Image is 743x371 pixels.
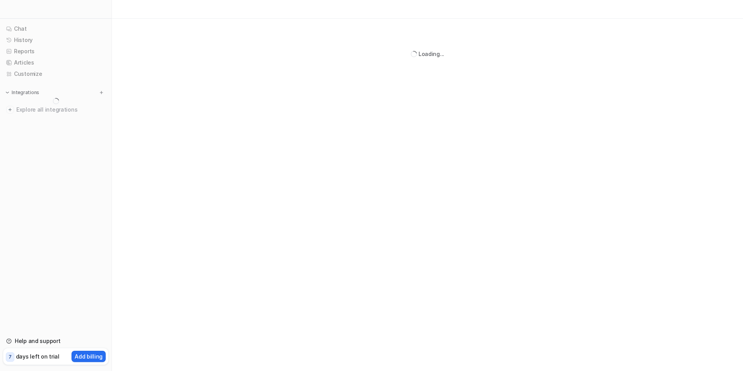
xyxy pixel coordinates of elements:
[12,89,39,96] p: Integrations
[99,90,104,95] img: menu_add.svg
[3,89,42,96] button: Integrations
[6,106,14,114] img: explore all integrations
[3,23,108,34] a: Chat
[419,50,444,58] div: Loading...
[16,103,105,116] span: Explore all integrations
[3,68,108,79] a: Customize
[3,35,108,45] a: History
[5,90,10,95] img: expand menu
[75,352,103,360] p: Add billing
[3,104,108,115] a: Explore all integrations
[72,351,106,362] button: Add billing
[3,336,108,346] a: Help and support
[3,57,108,68] a: Articles
[16,352,59,360] p: days left on trial
[9,353,12,360] p: 7
[3,46,108,57] a: Reports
